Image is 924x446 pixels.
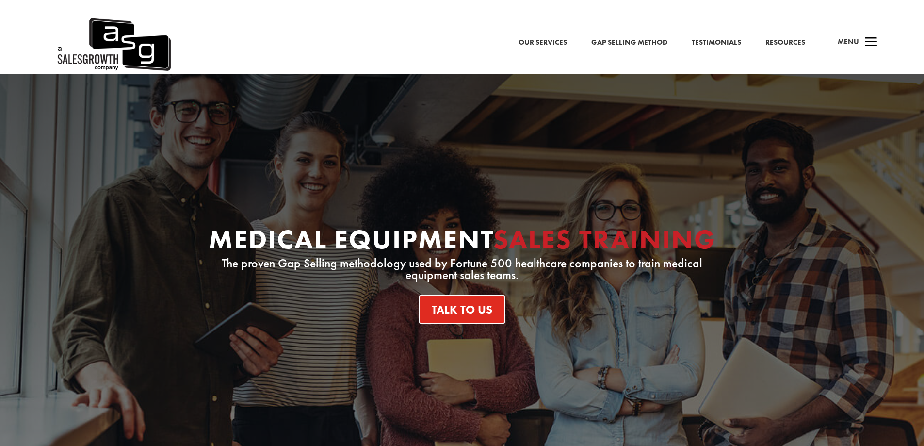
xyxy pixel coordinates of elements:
[519,36,567,49] a: Our Services
[765,36,805,49] a: Resources
[56,16,171,74] a: A Sales Growth Company Logo
[591,36,667,49] a: Gap Selling Method
[692,36,741,49] a: Testimonials
[200,258,724,281] p: The proven Gap Selling methodology used by Fortune 500 healthcare companies to train medical equi...
[861,33,881,52] span: a
[56,16,171,74] img: ASG Co. Logo
[419,295,505,324] a: Talk To Us
[493,222,716,257] span: Sales Training
[838,37,859,47] span: Menu
[200,226,724,258] h1: Medical Equipment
